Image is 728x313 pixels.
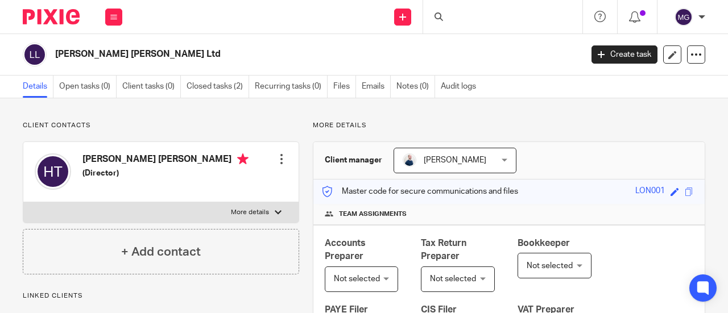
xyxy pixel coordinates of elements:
p: More details [313,121,705,130]
div: LON001 [635,185,665,198]
span: Not selected [430,275,476,283]
a: Recurring tasks (0) [255,76,328,98]
a: Notes (0) [396,76,435,98]
span: Bookkeeper [518,239,570,248]
a: Open tasks (0) [59,76,117,98]
img: MC_T&CO-3.jpg [403,153,416,167]
a: Closed tasks (2) [187,76,249,98]
a: Create task [591,45,657,64]
a: Audit logs [441,76,482,98]
p: More details [231,208,269,217]
span: Team assignments [339,210,407,219]
span: [PERSON_NAME] [424,156,486,164]
a: Files [333,76,356,98]
span: Not selected [527,262,573,270]
i: Primary [237,153,249,165]
h4: [PERSON_NAME] [PERSON_NAME] [82,153,249,168]
p: Master code for secure communications and files [322,186,518,197]
span: Accounts Preparer [325,239,366,261]
img: svg%3E [675,8,693,26]
img: Pixie [23,9,80,24]
span: Tax Return Preparer [421,239,466,261]
a: Client tasks (0) [122,76,181,98]
img: svg%3E [23,43,47,66]
span: Not selected [334,275,380,283]
p: Linked clients [23,291,299,301]
h4: + Add contact [121,243,201,261]
a: Emails [362,76,391,98]
a: Details [23,76,53,98]
img: svg%3E [35,153,71,190]
h3: Client manager [325,155,382,166]
p: Client contacts [23,121,299,130]
h5: (Director) [82,168,249,179]
h2: [PERSON_NAME] [PERSON_NAME] Ltd [55,48,470,60]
